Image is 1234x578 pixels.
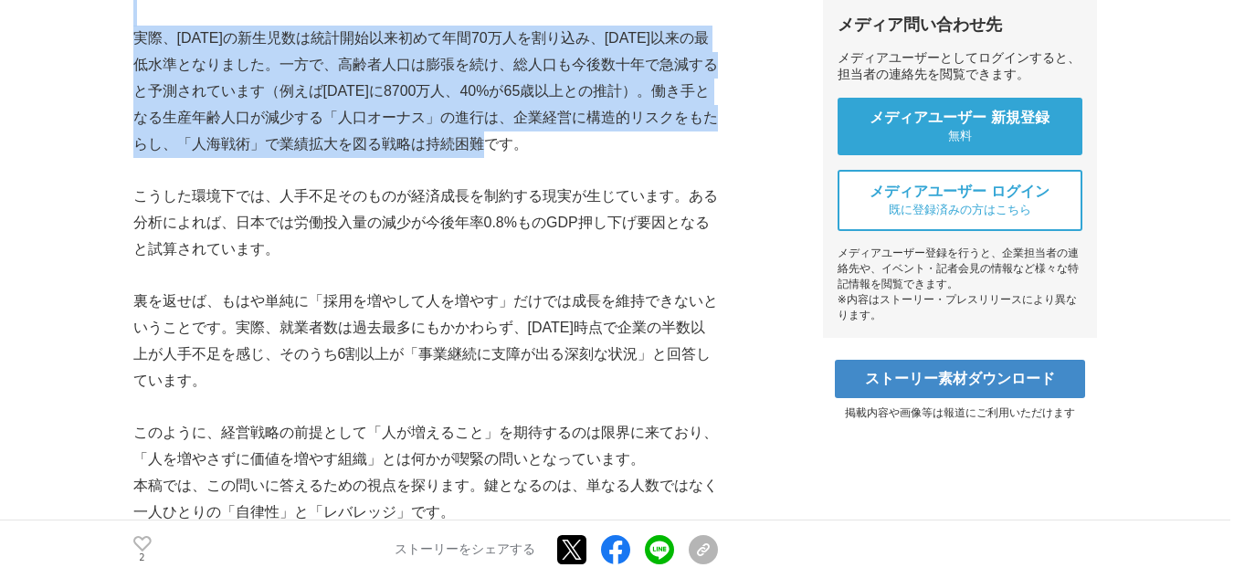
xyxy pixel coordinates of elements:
a: メディアユーザー ログイン 既に登録済みの方はこちら [838,170,1082,231]
div: メディアユーザー登録を行うと、企業担当者の連絡先や、イベント・記者会見の情報など様々な特記情報を閲覧できます。 ※内容はストーリー・プレスリリースにより異なります。 [838,246,1082,323]
a: ストーリー素材ダウンロード [835,360,1085,398]
p: 2 [133,553,152,562]
span: メディアユーザー ログイン [870,183,1050,202]
span: 既に登録済みの方はこちら [889,202,1031,218]
p: 実際、[DATE]の新生児数は統計開始以来初めて年間70万人を割り込み、[DATE]以来の最低水準となりました。一方で、高齢者人口は膨張を続け、総人口も今後数十年で急減すると予測されています（例... [133,26,718,157]
p: 本稿では、この問いに答えるための視点を探ります。鍵となるのは、単なる人数ではなく一人ひとりの「自律性」と「レバレッジ」です。 [133,473,718,526]
p: このように、経営戦略の前提として「人が増えること」を期待するのは限界に来ており、「人を増やさずに価値を増やす組織」とは何かが喫緊の問いとなっています。 [133,420,718,473]
span: メディアユーザー 新規登録 [870,109,1050,128]
span: 無料 [948,128,972,144]
p: 裏を返せば、もはや単純に「採用を増やして人を増やす」だけでは成長を維持できないということです。実際、就業者数は過去最多にもかかわらず、[DATE]時点で企業の半数以上が人手不足を感じ、そのうち6... [133,289,718,394]
p: こうした環境下では、人手不足そのものが経済成長を制約する現実が生じています。ある分析によれば、日本では労働投入量の減少が今後年率0.8%ものGDP押し下げ要因となると試算されています。 [133,184,718,262]
p: 掲載内容や画像等は報道にご利用いただけます [823,405,1097,421]
div: メディア問い合わせ先 [838,14,1082,36]
p: ストーリーをシェアする [395,541,535,558]
a: メディアユーザー 新規登録 無料 [838,98,1082,155]
div: メディアユーザーとしてログインすると、担当者の連絡先を閲覧できます。 [838,50,1082,83]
